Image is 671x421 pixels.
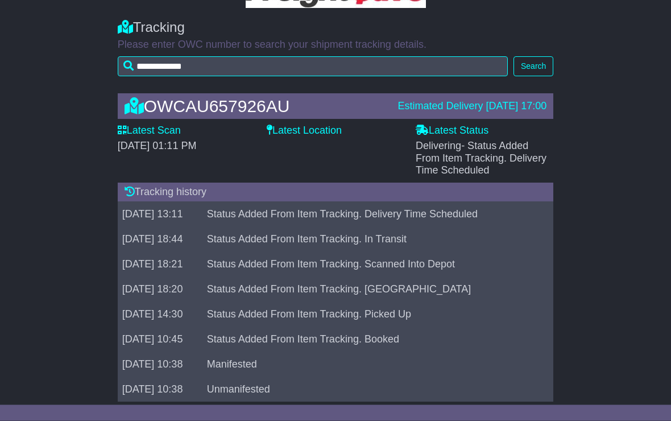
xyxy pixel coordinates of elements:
[267,125,342,138] label: Latest Location
[118,303,202,328] td: [DATE] 14:30
[118,253,202,278] td: [DATE] 18:21
[118,141,197,152] span: [DATE] 01:11 PM
[118,203,202,228] td: [DATE] 13:11
[416,141,546,176] span: - Status Added From Item Tracking. Delivery Time Scheduled
[118,39,554,52] p: Please enter OWC number to search your shipment tracking details.
[398,101,547,113] div: Estimated Delivery [DATE] 17:00
[202,378,542,403] td: Unmanifested
[118,278,202,303] td: [DATE] 18:20
[416,125,488,138] label: Latest Status
[118,183,554,203] div: Tracking history
[118,125,181,138] label: Latest Scan
[202,328,542,353] td: Status Added From Item Tracking. Booked
[416,141,546,176] span: Delivering
[202,253,542,278] td: Status Added From Item Tracking. Scanned Into Depot
[118,228,202,253] td: [DATE] 18:44
[119,97,392,116] div: OWCAU657926AU
[202,353,542,378] td: Manifested
[202,303,542,328] td: Status Added From Item Tracking. Picked Up
[118,353,202,378] td: [DATE] 10:38
[513,57,553,77] button: Search
[202,228,542,253] td: Status Added From Item Tracking. In Transit
[118,378,202,403] td: [DATE] 10:38
[118,328,202,353] td: [DATE] 10:45
[202,278,542,303] td: Status Added From Item Tracking. [GEOGRAPHIC_DATA]
[118,20,554,36] div: Tracking
[202,203,542,228] td: Status Added From Item Tracking. Delivery Time Scheduled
